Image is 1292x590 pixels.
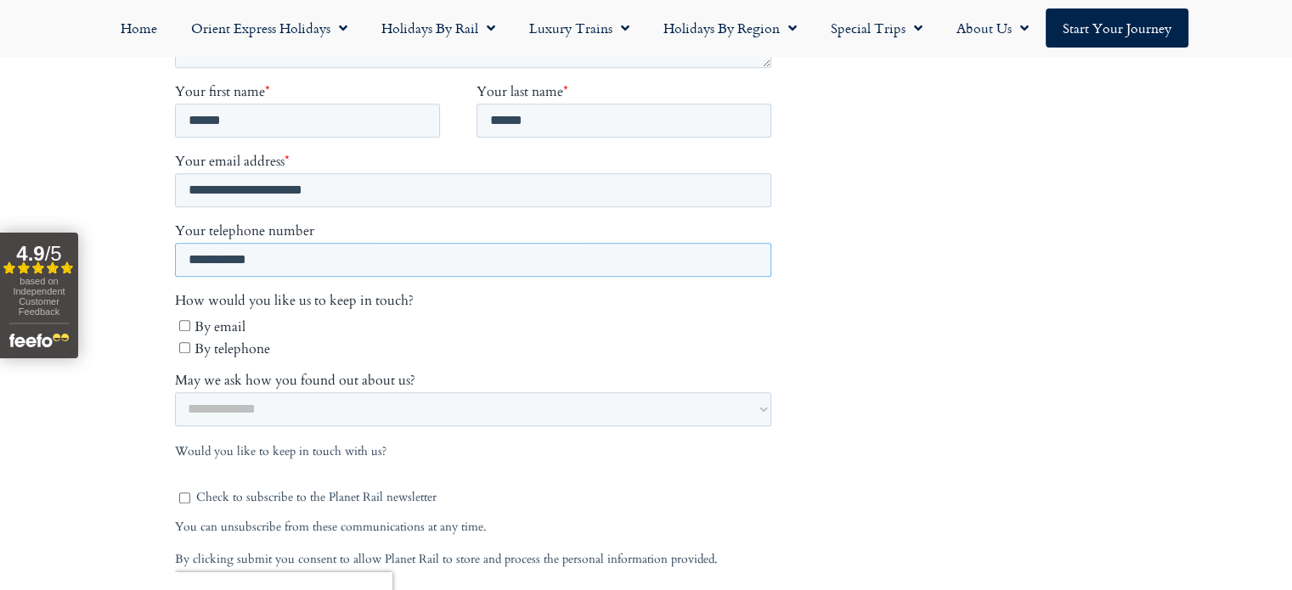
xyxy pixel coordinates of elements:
nav: Menu [8,8,1284,48]
a: Holidays by Region [646,8,814,48]
a: Start your Journey [1046,8,1188,48]
a: About Us [939,8,1046,48]
a: Holidays by Rail [364,8,512,48]
span: Your last name [302,379,388,398]
a: Special Trips [814,8,939,48]
a: Orient Express Holidays [174,8,364,48]
a: Luxury Trains [512,8,646,48]
a: Home [104,8,174,48]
